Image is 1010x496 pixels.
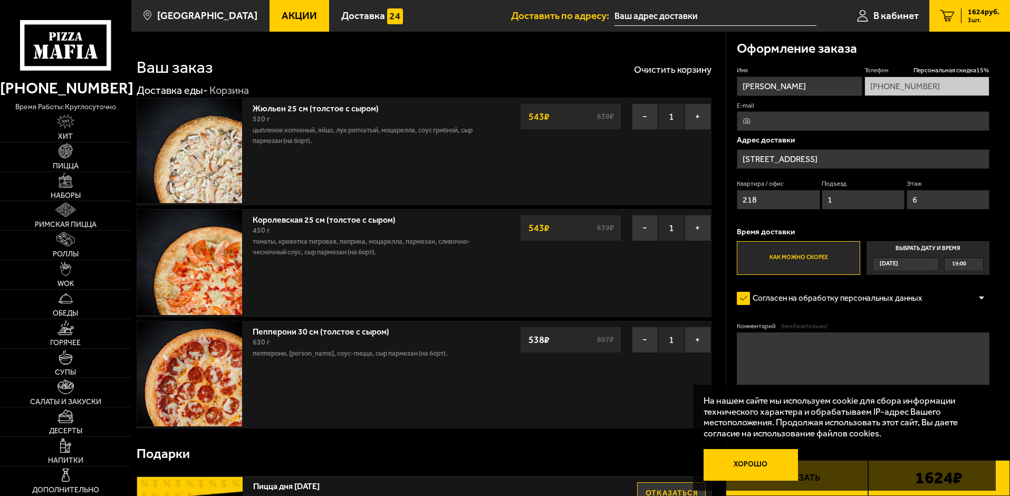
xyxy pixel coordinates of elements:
[685,103,711,130] button: +
[968,17,999,23] span: 3 шт.
[58,133,73,140] span: Хит
[952,258,966,270] span: 19:00
[685,215,711,241] button: +
[880,258,898,270] span: [DATE]
[137,84,208,97] a: Доставка еды-
[658,103,685,130] span: 1
[55,369,76,376] span: Супы
[53,310,78,317] span: Обеды
[209,84,249,98] div: Корзина
[253,115,270,123] span: 520 г
[632,215,658,241] button: −
[253,125,487,146] p: цыпленок копченый, яйцо, лук репчатый, моцарелла, соус грибной, сыр пармезан (на борт).
[737,228,989,236] p: Время доставки
[632,103,658,130] button: −
[614,6,816,26] span: проспект Большевиков, 79к4
[253,236,487,257] p: томаты, креветка тигровая, паприка, моцарелла, пармезан, сливочно-чесночный соус, сыр пармезан (н...
[632,327,658,353] button: −
[737,288,933,309] label: Согласен на обработку персональных данных
[526,330,552,350] strong: 538 ₽
[822,179,905,188] label: Подъезд
[253,212,406,225] a: Королевская 25 см (толстое с сыром)
[35,221,97,228] span: Римская пицца
[137,59,213,76] h1: Ваш заказ
[614,6,816,26] input: Ваш адрес доставки
[30,398,101,406] span: Салаты и закуски
[737,77,862,96] input: Имя
[864,77,989,96] input: +7 (
[57,280,74,288] span: WOK
[253,226,270,235] span: 450 г
[737,241,860,275] label: Как можно скорее
[526,218,552,238] strong: 543 ₽
[737,322,989,331] label: Комментарий
[526,107,552,127] strong: 543 ₽
[48,457,83,464] span: Напитки
[49,427,82,435] span: Десерты
[737,111,989,131] input: @
[968,8,999,16] span: 1624 руб.
[737,42,857,55] h3: Оформление заказа
[685,327,711,353] button: +
[53,163,79,170] span: Пицца
[51,192,81,199] span: Наборы
[137,447,190,461] h3: Подарки
[53,251,79,258] span: Роллы
[253,477,598,491] span: Пицца дня [DATE]
[32,487,99,494] span: Дополнительно
[873,11,919,21] span: В кабинет
[157,11,257,21] span: [GEOGRAPHIC_DATA]
[511,11,614,21] span: Доставить по адресу:
[341,11,385,21] span: Доставка
[867,241,989,275] label: Выбрать дату и время
[907,179,989,188] label: Этаж
[253,100,389,113] a: Жюльен 25 см (толстое с сыром)
[737,101,989,110] label: E-mail
[634,65,711,74] button: Очистить корзину
[737,136,989,144] p: Адрес доставки
[595,113,615,120] s: 639 ₽
[658,327,685,353] span: 1
[50,339,81,347] span: Горячее
[595,336,615,344] s: 897 ₽
[704,449,799,481] button: Хорошо
[282,11,317,21] span: Акции
[864,66,989,75] label: Телефон
[387,8,403,24] img: 15daf4d41897b9f0e9f617042186c801.svg
[737,179,820,188] label: Квартира / офис
[913,66,989,75] span: Персональная скидка 15 %
[658,215,685,241] span: 1
[737,66,862,75] label: Имя
[253,323,400,337] a: Пепперони 30 см (толстое с сыром)
[781,322,827,331] span: (необязательно)
[253,348,487,359] p: пепперони, [PERSON_NAME], соус-пицца, сыр пармезан (на борт).
[595,224,615,232] s: 639 ₽
[253,338,270,347] span: 630 г
[704,395,979,439] p: На нашем сайте мы используем cookie для сбора информации технического характера и обрабатываем IP...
